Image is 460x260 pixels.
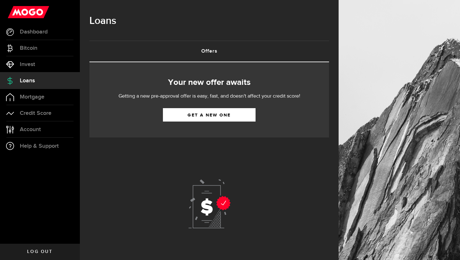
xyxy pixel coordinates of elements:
[20,62,35,67] span: Invest
[20,143,59,149] span: Help & Support
[89,41,329,62] a: Offers
[20,29,48,35] span: Dashboard
[20,94,44,100] span: Mortgage
[89,13,329,29] h1: Loans
[20,110,51,116] span: Credit Score
[20,45,37,51] span: Bitcoin
[89,41,329,62] ul: Tabs Navigation
[20,127,41,132] span: Account
[163,108,256,122] a: Get a new one
[20,78,35,84] span: Loans
[99,76,319,89] h2: Your new offer awaits
[99,93,319,100] p: Getting a new pre-approval offer is easy, fast, and doesn't affect your credit score!
[27,249,52,254] span: Log out
[433,233,460,260] iframe: LiveChat chat widget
